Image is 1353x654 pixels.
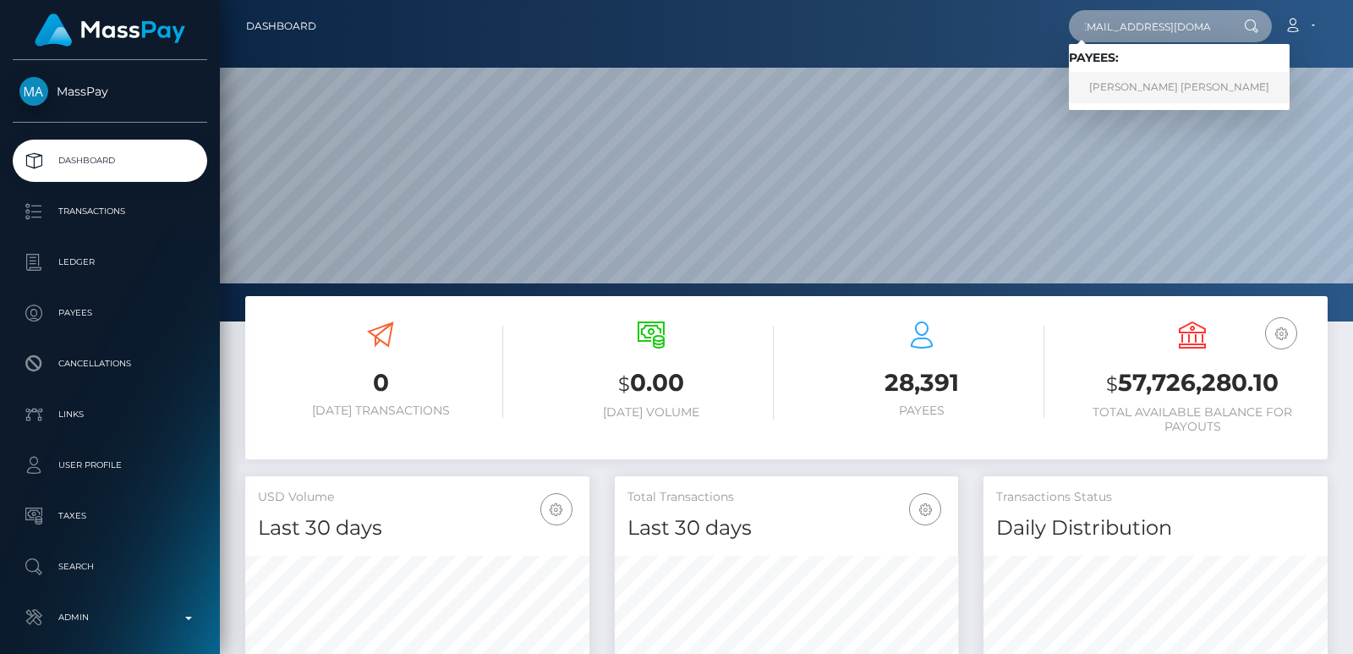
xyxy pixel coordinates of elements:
small: $ [1106,372,1118,396]
p: Links [19,402,200,427]
a: Dashboard [246,8,316,44]
h3: 57,726,280.10 [1070,366,1315,401]
p: Cancellations [19,351,200,376]
a: [PERSON_NAME] [PERSON_NAME] [1069,72,1290,103]
a: Search [13,546,207,588]
small: $ [618,372,630,396]
a: Admin [13,596,207,639]
h5: Total Transactions [627,489,946,506]
img: MassPay Logo [35,14,185,47]
p: Transactions [19,199,200,224]
img: MassPay [19,77,48,106]
h5: USD Volume [258,489,577,506]
p: Admin [19,605,200,630]
span: MassPay [13,84,207,99]
p: Search [19,554,200,580]
h6: Payees [799,404,1044,418]
a: Payees [13,292,207,334]
h4: Last 30 days [627,514,946,543]
h6: Total Available Balance for Payouts [1070,405,1315,434]
h4: Daily Distribution [996,514,1315,543]
a: User Profile [13,444,207,486]
a: Dashboard [13,140,207,182]
a: Cancellations [13,343,207,385]
p: User Profile [19,453,200,478]
p: Taxes [19,503,200,529]
h6: [DATE] Transactions [258,404,503,418]
p: Dashboard [19,148,200,173]
h6: [DATE] Volume [529,405,774,420]
h3: 0.00 [529,366,774,401]
h4: Last 30 days [258,514,577,543]
h6: Payees: [1069,51,1290,65]
h3: 0 [258,366,503,399]
a: Taxes [13,495,207,537]
a: Ledger [13,241,207,283]
p: Payees [19,300,200,326]
h3: 28,391 [799,366,1044,399]
input: Search... [1069,10,1228,42]
p: Ledger [19,250,200,275]
a: Transactions [13,190,207,233]
a: Links [13,393,207,436]
h5: Transactions Status [996,489,1315,506]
